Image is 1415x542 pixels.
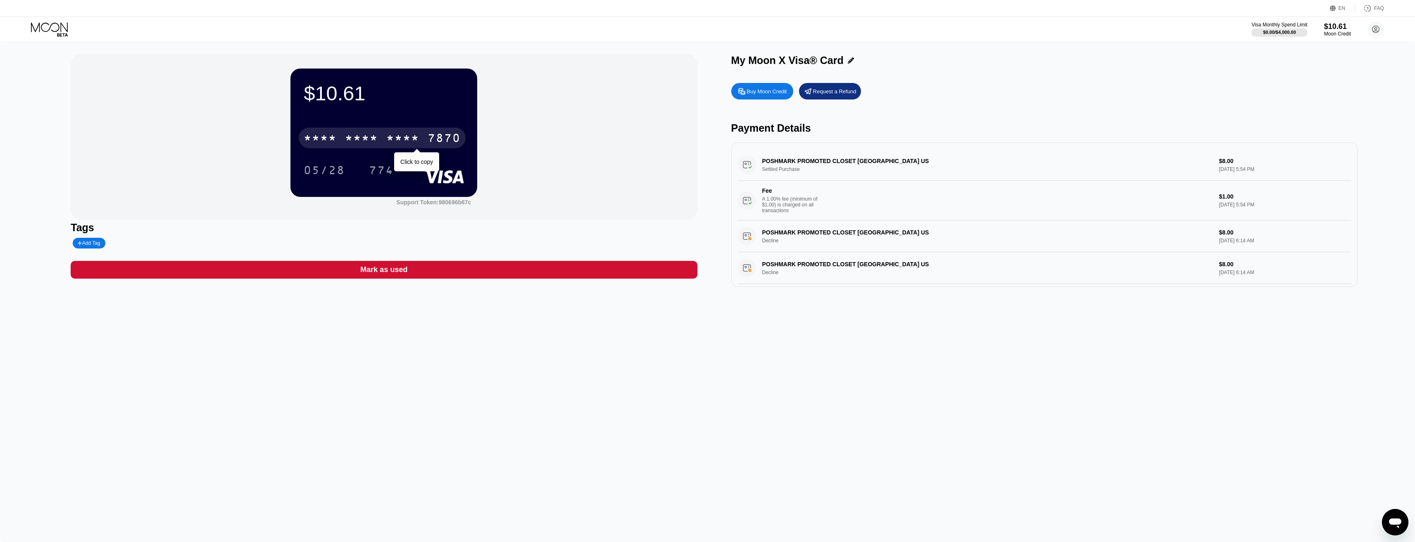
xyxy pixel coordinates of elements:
div: Add Tag [73,238,105,249]
div: Tags [71,222,697,234]
div: Buy Moon Credit [747,88,787,95]
div: Payment Details [731,122,1358,134]
div: Mark as used [360,265,407,275]
div: 7870 [428,133,461,146]
div: Mark as used [71,261,697,279]
div: Visa Monthly Spend Limit$0.00/$4,000.00 [1251,22,1307,37]
div: Fee [762,187,820,194]
div: Moon Credit [1324,31,1351,37]
div: 05/28 [304,165,345,178]
div: $10.61 [304,82,464,105]
div: Support Token: 980696b67c [396,199,471,206]
div: Buy Moon Credit [731,83,793,99]
div: EN [1330,4,1355,12]
div: 774 [363,160,400,180]
div: Visa Monthly Spend Limit [1251,22,1307,28]
div: $1.00 [1219,193,1351,200]
div: Click to copy [400,159,433,165]
div: $10.61Moon Credit [1324,22,1351,37]
div: 774 [369,165,394,178]
div: Request a Refund [813,88,856,95]
div: 05/28 [297,160,351,180]
div: $10.61 [1324,22,1351,31]
div: [DATE] 5:54 PM [1219,202,1351,208]
div: Request a Refund [799,83,861,99]
div: A 1.00% fee (minimum of $1.00) is charged on all transactions [762,196,824,213]
div: FAQ [1374,5,1384,11]
div: FAQ [1355,4,1384,12]
iframe: Button to launch messaging window [1382,509,1408,535]
div: Add Tag [78,240,100,246]
div: EN [1339,5,1346,11]
div: My Moon X Visa® Card [731,54,844,66]
div: Support Token:980696b67c [396,199,471,206]
div: $0.00 / $4,000.00 [1263,30,1296,35]
div: FeeA 1.00% fee (minimum of $1.00) is charged on all transactions$1.00[DATE] 5:54 PM [738,181,1351,220]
